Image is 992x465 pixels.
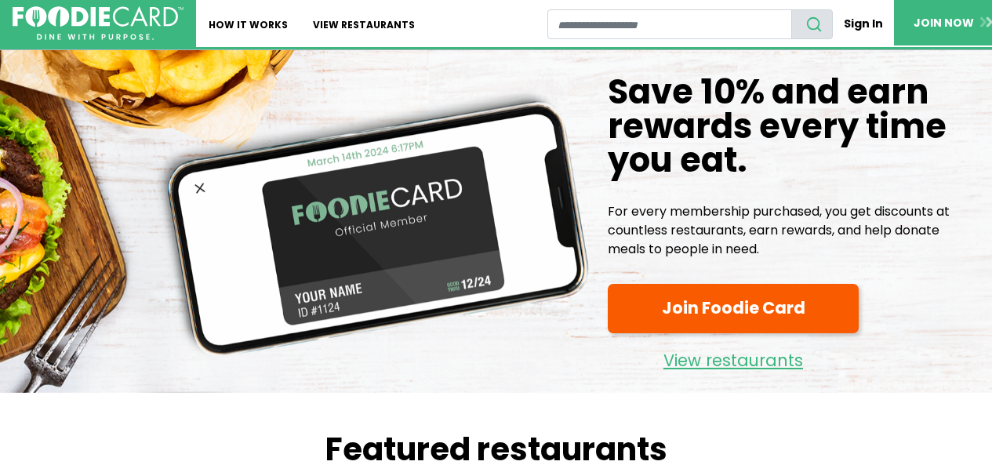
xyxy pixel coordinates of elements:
a: View restaurants [608,340,859,374]
h1: Save 10% and earn rewards every time you eat. [608,75,979,177]
button: search [791,9,833,39]
img: FoodieCard; Eat, Drink, Save, Donate [13,6,184,41]
a: Sign In [833,9,894,38]
input: restaurant search [547,9,791,39]
p: For every membership purchased, you get discounts at countless restaurants, earn rewards, and hel... [608,202,979,259]
a: Join Foodie Card [608,284,859,333]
